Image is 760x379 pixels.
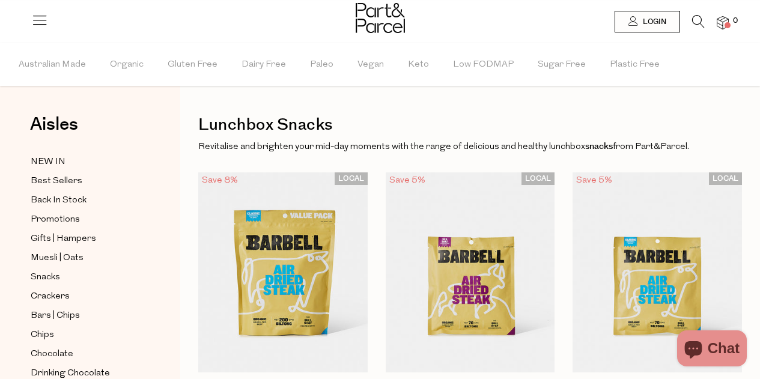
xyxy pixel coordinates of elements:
span: Snacks [31,270,60,285]
div: Save 8% [198,172,242,189]
div: Save 5% [573,172,616,189]
a: Chocolate [31,347,140,362]
span: Back In Stock [31,193,87,208]
span: LOCAL [335,172,368,185]
span: Plastic Free [610,44,660,86]
a: Login [615,11,680,32]
a: Chips [31,327,140,342]
img: Air Dried Steak - Biltong [386,172,555,372]
span: Chips [31,328,54,342]
span: Chocolate [31,347,73,362]
span: Gifts | Hampers [31,232,96,246]
span: LOCAL [521,172,555,185]
span: 0 [730,16,741,26]
a: snacks [585,140,613,153]
span: Promotions [31,213,80,227]
a: Bars | Chips [31,308,140,323]
span: Vegan [357,44,384,86]
a: Crackers [31,289,140,304]
a: 0 [717,16,729,29]
span: LOCAL [709,172,742,185]
a: Promotions [31,212,140,227]
span: Crackers [31,290,70,304]
span: Sugar Free [538,44,586,86]
span: NEW IN [31,155,65,169]
span: Keto [408,44,429,86]
span: Aisles [30,111,78,138]
span: Organic [110,44,144,86]
a: Best Sellers [31,174,140,189]
span: Bars | Chips [31,309,80,323]
span: Muesli | Oats [31,251,84,265]
a: Snacks [31,270,140,285]
p: Revitalise and brighten your mid-day moments with the range of delicious and healthy lunchbox fro... [198,139,742,155]
span: Australian Made [19,44,86,86]
span: Gluten Free [168,44,217,86]
span: Dairy Free [242,44,286,86]
inbox-online-store-chat: Shopify online store chat [673,330,750,369]
img: Air Dried Steak - Biltong [198,172,368,372]
h1: Lunchbox Snacks [198,111,742,139]
span: Best Sellers [31,174,82,189]
img: Air Dried Steak - Biltong [573,172,742,372]
a: Aisles [30,115,78,145]
div: Save 5% [386,172,429,189]
span: Login [640,17,666,27]
span: Paleo [310,44,333,86]
span: Low FODMAP [453,44,514,86]
a: Back In Stock [31,193,140,208]
a: NEW IN [31,154,140,169]
img: Part&Parcel [356,3,405,33]
a: Gifts | Hampers [31,231,140,246]
a: Muesli | Oats [31,250,140,265]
